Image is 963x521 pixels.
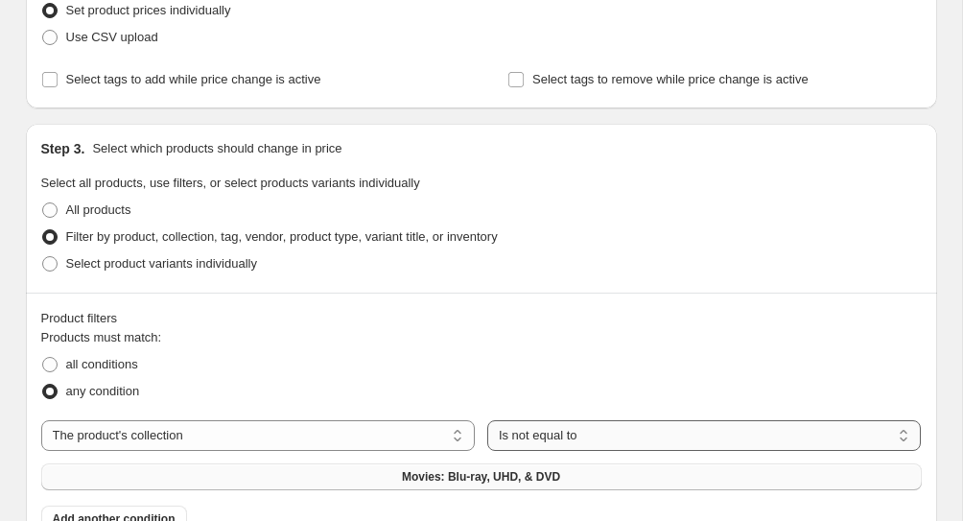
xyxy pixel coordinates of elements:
div: Product filters [41,309,922,328]
button: Movies: Blu-ray, UHD, & DVD [41,463,922,490]
span: all conditions [66,357,138,371]
p: Select which products should change in price [92,139,341,158]
span: Filter by product, collection, tag, vendor, product type, variant title, or inventory [66,229,498,244]
span: Movies: Blu-ray, UHD, & DVD [402,469,560,485]
span: Products must match: [41,330,162,344]
span: Select product variants individually [66,256,257,271]
span: Select all products, use filters, or select products variants individually [41,176,420,190]
span: Select tags to add while price change is active [66,72,321,86]
span: any condition [66,384,140,398]
span: Set product prices individually [66,3,231,17]
span: All products [66,202,131,217]
span: Select tags to remove while price change is active [532,72,809,86]
span: Use CSV upload [66,30,158,44]
h2: Step 3. [41,139,85,158]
